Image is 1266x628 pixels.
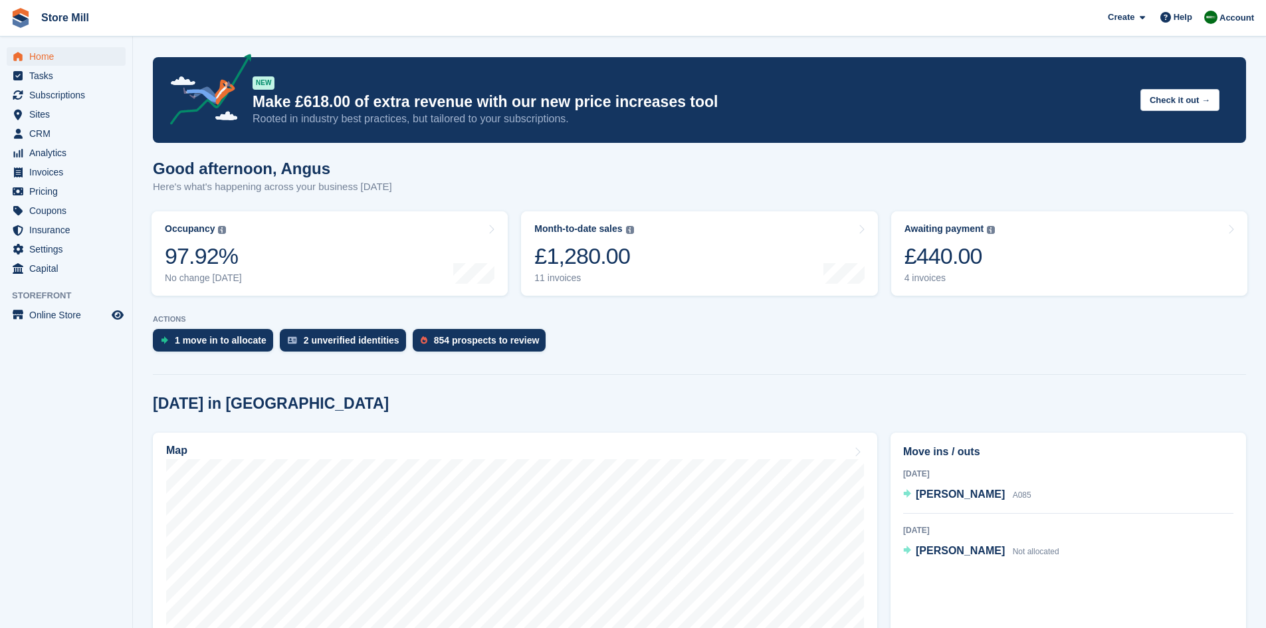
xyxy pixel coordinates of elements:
span: Coupons [29,201,109,220]
p: Here's what's happening across your business [DATE] [153,179,392,195]
span: Analytics [29,144,109,162]
span: [PERSON_NAME] [916,488,1005,500]
img: move_ins_to_allocate_icon-fdf77a2bb77ea45bf5b3d319d69a93e2d87916cf1d5bf7949dd705db3b84f3ca.svg [161,336,168,344]
div: 97.92% [165,243,242,270]
div: 1 move in to allocate [175,335,266,346]
a: Store Mill [36,7,94,29]
a: menu [7,144,126,162]
span: Capital [29,259,109,278]
a: menu [7,86,126,104]
img: Angus [1204,11,1217,24]
span: Account [1219,11,1254,25]
img: icon-info-grey-7440780725fd019a000dd9b08b2336e03edf1995a4989e88bcd33f0948082b44.svg [626,226,634,234]
img: icon-info-grey-7440780725fd019a000dd9b08b2336e03edf1995a4989e88bcd33f0948082b44.svg [218,226,226,234]
span: Insurance [29,221,109,239]
h1: Good afternoon, Angus [153,159,392,177]
span: Settings [29,240,109,259]
a: menu [7,105,126,124]
div: No change [DATE] [165,272,242,284]
p: Rooted in industry best practices, but tailored to your subscriptions. [253,112,1130,126]
img: prospect-51fa495bee0391a8d652442698ab0144808aea92771e9ea1ae160a38d050c398.svg [421,336,427,344]
div: 4 invoices [904,272,996,284]
div: £1,280.00 [534,243,633,270]
img: icon-info-grey-7440780725fd019a000dd9b08b2336e03edf1995a4989e88bcd33f0948082b44.svg [987,226,995,234]
span: Pricing [29,182,109,201]
div: 11 invoices [534,272,633,284]
h2: Move ins / outs [903,444,1233,460]
a: [PERSON_NAME] Not allocated [903,543,1059,560]
a: menu [7,259,126,278]
p: ACTIONS [153,315,1246,324]
span: CRM [29,124,109,143]
div: 2 unverified identities [304,335,399,346]
a: menu [7,306,126,324]
div: Awaiting payment [904,223,984,235]
span: Help [1174,11,1192,24]
p: Make £618.00 of extra revenue with our new price increases tool [253,92,1130,112]
div: £440.00 [904,243,996,270]
span: [PERSON_NAME] [916,545,1005,556]
a: menu [7,221,126,239]
div: 854 prospects to review [434,335,540,346]
div: NEW [253,76,274,90]
a: menu [7,47,126,66]
span: Invoices [29,163,109,181]
span: A085 [1013,490,1031,500]
h2: Map [166,445,187,457]
a: 1 move in to allocate [153,329,280,358]
h2: [DATE] in [GEOGRAPHIC_DATA] [153,395,389,413]
a: menu [7,240,126,259]
img: stora-icon-8386f47178a22dfd0bd8f6a31ec36ba5ce8667c1dd55bd0f319d3a0aa187defe.svg [11,8,31,28]
div: Month-to-date sales [534,223,622,235]
a: menu [7,124,126,143]
img: price-adjustments-announcement-icon-8257ccfd72463d97f412b2fc003d46551f7dbcb40ab6d574587a9cd5c0d94... [159,54,252,130]
a: menu [7,201,126,220]
a: 2 unverified identities [280,329,413,358]
a: Preview store [110,307,126,323]
a: Occupancy 97.92% No change [DATE] [152,211,508,296]
a: menu [7,182,126,201]
span: Create [1108,11,1134,24]
img: verify_identity-adf6edd0f0f0b5bbfe63781bf79b02c33cf7c696d77639b501bdc392416b5a36.svg [288,336,297,344]
span: Home [29,47,109,66]
a: Month-to-date sales £1,280.00 11 invoices [521,211,877,296]
a: [PERSON_NAME] A085 [903,486,1031,504]
span: Subscriptions [29,86,109,104]
span: Sites [29,105,109,124]
span: Not allocated [1013,547,1059,556]
span: Online Store [29,306,109,324]
a: 854 prospects to review [413,329,553,358]
div: Occupancy [165,223,215,235]
div: [DATE] [903,468,1233,480]
button: Check it out → [1140,89,1219,111]
a: menu [7,66,126,85]
a: Awaiting payment £440.00 4 invoices [891,211,1247,296]
span: Storefront [12,289,132,302]
a: menu [7,163,126,181]
span: Tasks [29,66,109,85]
div: [DATE] [903,524,1233,536]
